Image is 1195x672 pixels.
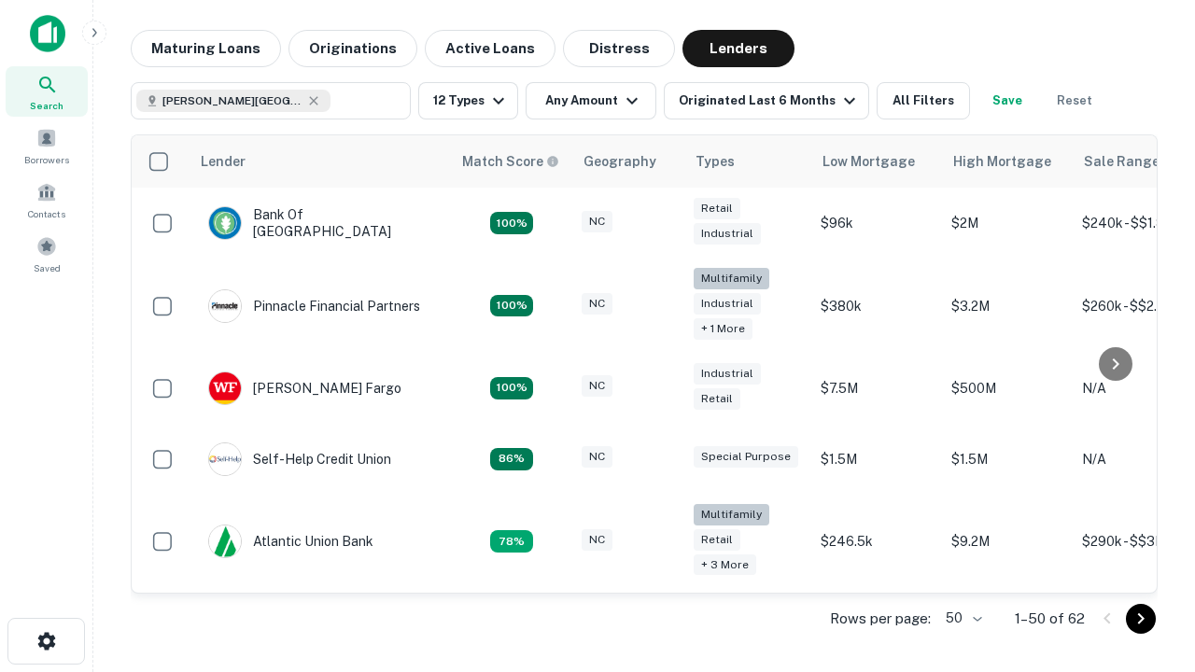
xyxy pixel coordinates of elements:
[682,30,794,67] button: Lenders
[942,495,1073,589] td: $9.2M
[679,90,861,112] div: Originated Last 6 Months
[811,495,942,589] td: $246.5k
[209,207,241,239] img: picture
[1126,604,1156,634] button: Go to next page
[938,605,985,632] div: 50
[942,424,1073,495] td: $1.5M
[425,30,555,67] button: Active Loans
[694,363,761,385] div: Industrial
[684,135,811,188] th: Types
[208,371,401,405] div: [PERSON_NAME] Fargo
[664,82,869,119] button: Originated Last 6 Months
[582,529,612,551] div: NC
[24,152,69,167] span: Borrowers
[811,259,942,353] td: $380k
[942,259,1073,353] td: $3.2M
[694,268,769,289] div: Multifamily
[582,375,612,397] div: NC
[34,260,61,275] span: Saved
[583,150,656,173] div: Geography
[572,135,684,188] th: Geography
[696,150,735,173] div: Types
[462,151,559,172] div: Capitalize uses an advanced AI algorithm to match your search with the best lender. The match sco...
[209,372,241,404] img: picture
[6,120,88,171] a: Borrowers
[418,82,518,119] button: 12 Types
[209,290,241,322] img: picture
[490,530,533,553] div: Matching Properties: 10, hasApolloMatch: undefined
[288,30,417,67] button: Originations
[131,30,281,67] button: Maturing Loans
[830,608,931,630] p: Rows per page:
[462,151,555,172] h6: Match Score
[28,206,65,221] span: Contacts
[190,135,451,188] th: Lender
[582,293,612,315] div: NC
[694,318,752,340] div: + 1 more
[6,175,88,225] a: Contacts
[490,295,533,317] div: Matching Properties: 23, hasApolloMatch: undefined
[490,377,533,399] div: Matching Properties: 14, hasApolloMatch: undefined
[694,554,756,576] div: + 3 more
[563,30,675,67] button: Distress
[694,446,798,468] div: Special Purpose
[1102,523,1195,612] iframe: Chat Widget
[208,206,432,240] div: Bank Of [GEOGRAPHIC_DATA]
[977,82,1037,119] button: Save your search to get updates of matches that match your search criteria.
[526,82,656,119] button: Any Amount
[877,82,970,119] button: All Filters
[694,388,740,410] div: Retail
[490,448,533,470] div: Matching Properties: 11, hasApolloMatch: undefined
[30,15,65,52] img: capitalize-icon.png
[694,198,740,219] div: Retail
[490,212,533,234] div: Matching Properties: 14, hasApolloMatch: undefined
[822,150,915,173] div: Low Mortgage
[6,66,88,117] a: Search
[694,293,761,315] div: Industrial
[811,424,942,495] td: $1.5M
[694,504,769,525] div: Multifamily
[1045,82,1104,119] button: Reset
[582,211,612,232] div: NC
[953,150,1051,173] div: High Mortgage
[582,446,612,468] div: NC
[811,188,942,259] td: $96k
[30,98,63,113] span: Search
[209,443,241,475] img: picture
[942,188,1073,259] td: $2M
[208,289,420,323] div: Pinnacle Financial Partners
[1015,608,1085,630] p: 1–50 of 62
[6,229,88,279] a: Saved
[942,353,1073,424] td: $500M
[1084,150,1160,173] div: Sale Range
[451,135,572,188] th: Capitalize uses an advanced AI algorithm to match your search with the best lender. The match sco...
[208,525,373,558] div: Atlantic Union Bank
[811,353,942,424] td: $7.5M
[208,442,391,476] div: Self-help Credit Union
[209,525,241,557] img: picture
[942,135,1073,188] th: High Mortgage
[201,150,246,173] div: Lender
[162,92,302,109] span: [PERSON_NAME][GEOGRAPHIC_DATA], [GEOGRAPHIC_DATA]
[694,223,761,245] div: Industrial
[811,135,942,188] th: Low Mortgage
[694,529,740,551] div: Retail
